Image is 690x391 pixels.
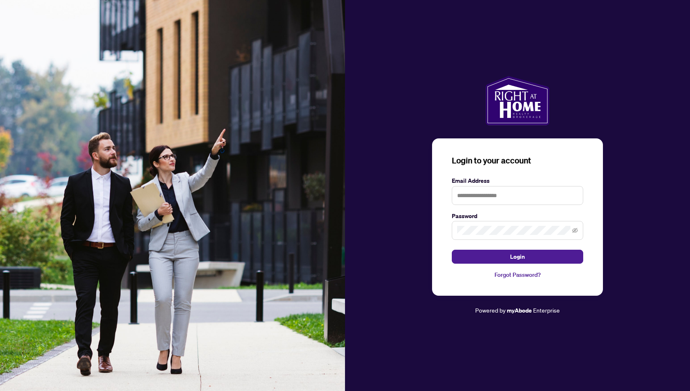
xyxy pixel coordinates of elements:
img: ma-logo [485,76,549,125]
span: Powered by [475,306,506,314]
label: Password [452,212,583,221]
a: myAbode [507,306,532,315]
span: Login [510,250,525,263]
a: Forgot Password? [452,270,583,279]
h3: Login to your account [452,155,583,166]
button: Login [452,250,583,264]
span: Enterprise [533,306,560,314]
label: Email Address [452,176,583,185]
span: eye-invisible [572,228,578,233]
